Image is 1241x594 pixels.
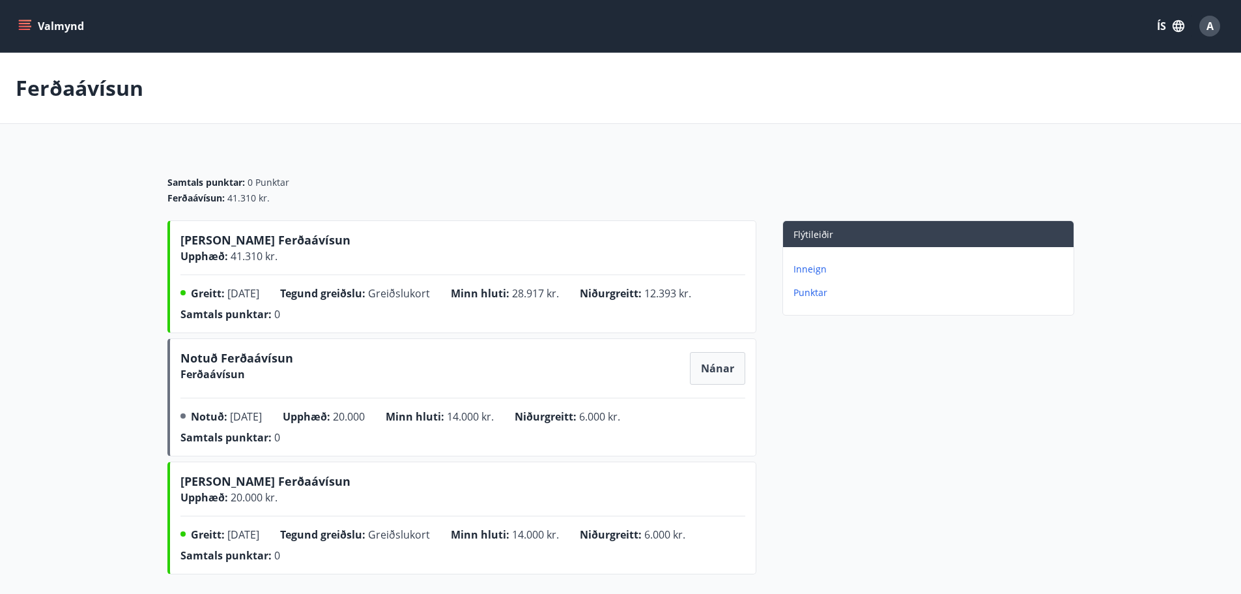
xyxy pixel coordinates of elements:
[248,176,289,189] span: 0 Punktar
[368,527,430,542] span: Greiðslukort
[227,286,259,301] span: [DATE]
[274,307,280,321] span: 0
[644,527,685,542] span: 6.000 kr.
[333,409,365,424] span: 20.000
[180,249,228,263] span: Upphæð :
[451,527,509,542] span: Minn hluti :
[180,350,293,371] span: Notuð Ferðaávísun
[386,409,444,424] span: Minn hluti :
[230,409,262,424] span: [DATE]
[16,74,143,102] p: Ferðaávísun
[167,192,225,205] span: Ferðaávísun :
[274,548,280,563] span: 0
[180,307,272,321] span: Samtals punktar :
[793,228,833,241] span: Flýtileiðir
[180,232,350,253] span: [PERSON_NAME] Ferðaávísun
[580,286,642,301] span: Niðurgreitt :
[227,192,270,205] span: 41.310 kr.
[191,527,225,542] span: Greitt :
[1206,19,1214,33] span: A
[368,286,430,301] span: Greiðslukort
[644,286,691,301] span: 12.393 kr.
[793,286,1068,299] p: Punktar
[447,409,494,424] span: 14.000 kr.
[283,409,330,424] span: Upphæð :
[180,473,350,494] span: [PERSON_NAME] Ferðaávísun
[280,286,365,301] span: Tegund greiðslu :
[191,286,225,301] span: Greitt :
[191,409,227,424] span: Notuð :
[701,361,734,376] span: Nánar
[512,286,559,301] span: 28.917 kr.
[16,14,89,38] button: menu
[180,430,272,445] span: Samtals punktar :
[579,409,620,424] span: 6.000 kr.
[274,430,280,445] span: 0
[228,490,278,505] span: 20.000 kr.
[167,176,245,189] span: Samtals punktar :
[512,527,559,542] span: 14.000 kr.
[451,286,509,301] span: Minn hluti :
[228,249,278,263] span: 41.310 kr.
[580,527,642,542] span: Niðurgreitt :
[180,548,272,563] span: Samtals punktar :
[515,409,577,424] span: Niðurgreitt :
[227,527,259,542] span: [DATE]
[180,490,228,505] span: Upphæð :
[180,367,245,381] span: Ferðaávísun
[1194,10,1225,42] button: A
[1150,14,1191,38] button: ÍS
[691,353,745,384] button: Nánar
[793,263,1068,276] p: Inneign
[280,527,365,542] span: Tegund greiðslu :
